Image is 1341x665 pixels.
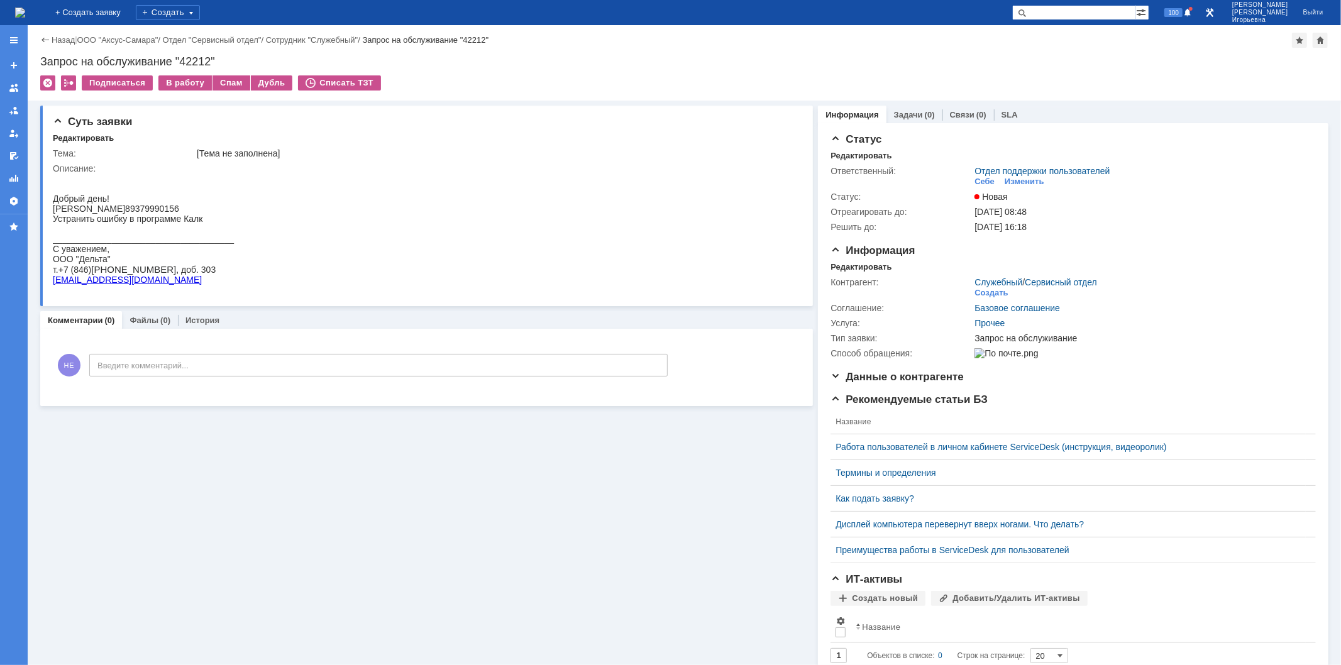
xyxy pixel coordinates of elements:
[831,166,972,176] div: Ответственный:
[163,35,262,45] a: Отдел "Сервисный отдел"
[40,75,55,91] div: Удалить
[974,166,1110,176] a: Отдел поддержки пользователей
[831,262,891,272] div: Редактировать
[53,163,795,173] div: Описание:
[185,316,219,325] a: История
[4,101,24,121] a: Заявки в моей ответственности
[4,191,24,211] a: Настройки
[75,35,77,44] div: |
[974,333,1308,343] div: Запрос на обслуживание
[1136,6,1149,18] span: Расширенный поиск
[974,222,1027,232] span: [DATE] 16:18
[831,303,972,313] div: Соглашение:
[836,519,1301,529] a: Дисплей компьютера перевернут вверх ногами. Что делать?
[363,35,489,45] div: Запрос на обслуживание "42212"
[136,5,200,20] div: Создать
[163,35,266,45] div: /
[266,35,358,45] a: Сотрудник "Служебный"
[52,35,75,45] a: Назад
[867,651,934,660] span: Объектов в списке:
[105,316,115,325] div: (0)
[974,277,1097,287] div: /
[58,354,80,376] span: НЕ
[831,348,972,358] div: Способ обращения:
[48,316,103,325] a: Комментарии
[4,78,24,98] a: Заявки на командах
[974,277,1022,287] a: Служебный
[40,55,1328,68] div: Запрос на обслуживание "42212"
[77,35,163,45] div: /
[867,648,1025,663] i: Строк на странице:
[836,493,1301,503] a: Как подать заявку?
[4,123,24,143] a: Мои заявки
[1005,177,1044,187] div: Изменить
[836,442,1301,452] a: Работа пользователей в личном кабинете ServiceDesk (инструкция, видеоролик)
[831,410,1306,434] th: Название
[938,648,942,663] div: 0
[831,573,902,585] span: ИТ-активы
[1232,16,1288,24] span: Игорьевна
[831,277,972,287] div: Контрагент:
[1025,277,1097,287] a: Сервисный отдел
[836,545,1301,555] a: Преимущества работы в ServiceDesk для пользователей
[831,245,915,256] span: Информация
[950,110,974,119] a: Связи
[974,177,995,187] div: Себе
[894,110,923,119] a: Задачи
[836,616,846,626] span: Настройки
[1232,9,1288,16] span: [PERSON_NAME]
[1313,33,1328,48] div: Сделать домашней страницей
[831,133,881,145] span: Статус
[825,110,878,119] a: Информация
[1164,8,1183,17] span: 100
[197,148,793,158] div: [Тема не заполнена]
[130,316,158,325] a: Файлы
[831,333,972,343] div: Тип заявки:
[1232,1,1288,9] span: [PERSON_NAME]
[72,30,126,40] span: 89379990156
[851,611,1306,643] th: Название
[266,35,363,45] div: /
[836,468,1301,478] a: Термины и определения
[1202,5,1217,20] a: Перейти в интерфейс администратора
[831,207,972,217] div: Отреагировать до:
[53,133,114,143] div: Редактировать
[974,348,1038,358] img: По почте.png
[831,318,972,328] div: Услуга:
[831,192,972,202] div: Статус:
[38,91,123,101] span: [PHONE_NUMBER]
[160,316,170,325] div: (0)
[61,75,76,91] div: Работа с массовостью
[862,622,900,632] div: Название
[974,303,1060,313] a: Базовое соглашение
[6,91,39,101] span: +7 (846)
[831,222,972,232] div: Решить до:
[831,371,964,383] span: Данные о контрагенте
[53,116,132,128] span: Суть заявки
[831,393,988,405] span: Рекомендуемые статьи БЗ
[976,110,986,119] div: (0)
[974,192,1008,202] span: Новая
[4,55,24,75] a: Создать заявку
[974,318,1005,328] a: Прочее
[15,8,25,18] a: Перейти на домашнюю страницу
[53,148,194,158] div: Тема:
[4,168,24,189] a: Отчеты
[974,207,1027,217] span: [DATE] 08:48
[4,146,24,166] a: Мои согласования
[974,288,1008,298] div: Создать
[831,151,891,161] div: Редактировать
[77,35,158,45] a: ООО "Аксус-Самара"
[925,110,935,119] div: (0)
[15,8,25,18] img: logo
[1292,33,1307,48] div: Добавить в избранное
[1002,110,1018,119] a: SLA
